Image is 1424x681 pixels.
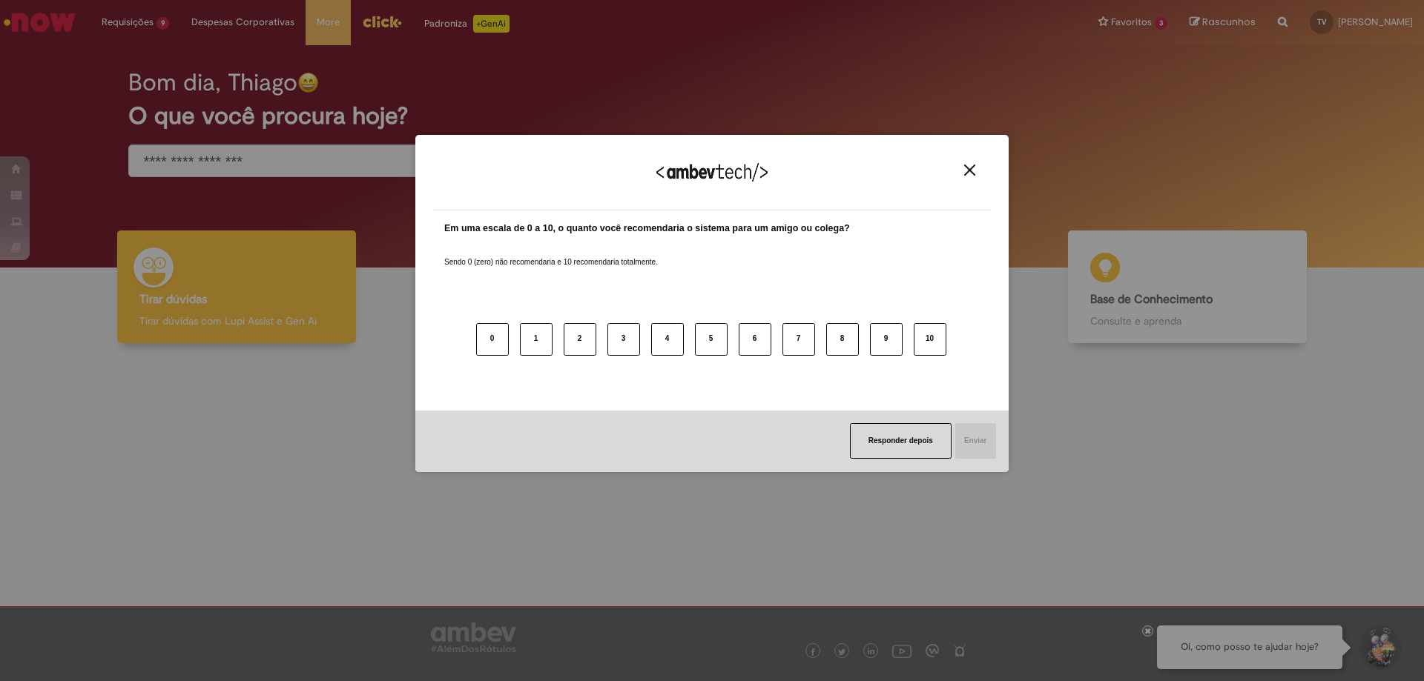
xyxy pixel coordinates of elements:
[444,222,850,236] label: Em uma escala de 0 a 10, o quanto você recomendaria o sistema para um amigo ou colega?
[476,323,509,356] button: 0
[964,165,975,176] img: Close
[870,323,903,356] button: 9
[651,323,684,356] button: 4
[914,323,946,356] button: 10
[826,323,859,356] button: 8
[607,323,640,356] button: 3
[520,323,553,356] button: 1
[695,323,728,356] button: 5
[656,163,768,182] img: Logo Ambevtech
[960,164,980,176] button: Close
[444,239,658,268] label: Sendo 0 (zero) não recomendaria e 10 recomendaria totalmente.
[564,323,596,356] button: 2
[782,323,815,356] button: 7
[739,323,771,356] button: 6
[850,423,952,459] button: Responder depois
